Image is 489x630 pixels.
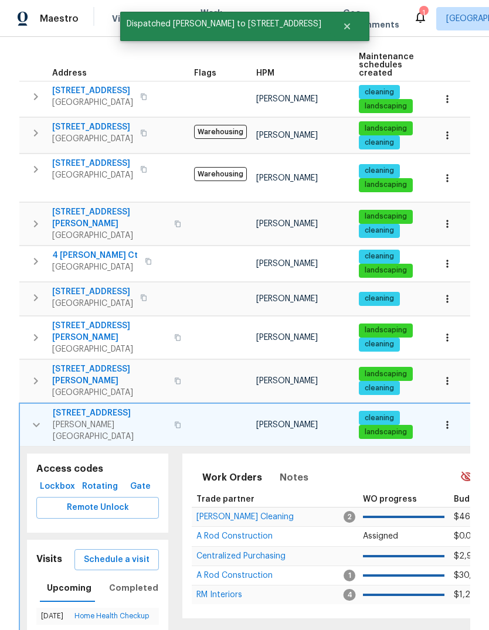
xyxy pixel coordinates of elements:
span: cleaning [360,383,399,393]
span: cleaning [360,87,399,97]
span: [STREET_ADDRESS] [52,85,133,97]
span: [GEOGRAPHIC_DATA] [52,230,167,241]
span: cleaning [360,226,399,236]
span: 4 [344,589,356,601]
span: [STREET_ADDRESS] [52,121,133,133]
span: $0.00 [454,532,477,540]
a: RM Interiors [196,591,242,598]
span: [STREET_ADDRESS][PERSON_NAME] [52,206,167,230]
span: cleaning [360,294,399,304]
span: Lockbox [41,479,74,494]
span: [GEOGRAPHIC_DATA] [52,298,133,309]
button: Schedule a visit [74,549,159,571]
div: 1 [419,7,427,19]
span: [GEOGRAPHIC_DATA] [52,343,167,355]
td: [DATE] [36,608,70,625]
span: landscaping [360,212,412,222]
span: [STREET_ADDRESS][PERSON_NAME] [52,363,167,387]
span: [GEOGRAPHIC_DATA] [52,261,138,273]
span: Budget [454,495,484,503]
span: Visits [112,13,136,25]
span: [GEOGRAPHIC_DATA] [52,133,133,145]
span: $465.00 [454,513,487,521]
span: landscaping [360,325,412,335]
span: [PERSON_NAME][GEOGRAPHIC_DATA] [53,419,167,442]
h5: Access codes [36,463,159,475]
span: [PERSON_NAME] [256,174,318,182]
a: [PERSON_NAME] Cleaning [196,513,294,520]
span: landscaping [360,427,412,437]
span: [STREET_ADDRESS] [52,286,133,298]
span: HPM [256,69,274,77]
a: Home Health Checkup [74,612,149,619]
span: [GEOGRAPHIC_DATA] [52,387,167,399]
span: Centralized Purchasing [196,552,286,560]
span: 1 [344,570,355,581]
span: Notes [280,469,308,486]
span: Work Orders [202,469,262,486]
span: Gate [126,479,154,494]
span: Warehousing [194,167,247,181]
span: [GEOGRAPHIC_DATA] [52,97,133,108]
button: Remote Unlock [36,497,159,519]
a: A Rod Construction [196,533,273,540]
button: Lockbox [36,476,79,498]
span: landscaping [360,369,412,379]
span: Maestro [40,13,79,25]
span: Address [52,69,87,77]
span: Work Orders [201,7,230,30]
span: cleaning [360,339,399,349]
button: Close [328,15,366,38]
span: 4 [PERSON_NAME] Ct [52,250,138,261]
span: Maintenance schedules created [359,53,414,77]
h5: Visits [36,553,62,566]
span: Geo Assignments [343,7,399,30]
span: [STREET_ADDRESS] [53,407,167,419]
button: Rotating [79,476,121,498]
span: [PERSON_NAME] [256,95,318,103]
span: Warehousing [194,125,247,139]
a: Centralized Purchasing [196,553,286,560]
span: WO progress [363,495,417,503]
span: [PERSON_NAME] [256,421,318,429]
span: Flags [194,69,216,77]
span: landscaping [360,180,412,190]
span: cleaning [360,166,399,176]
span: cleaning [360,251,399,261]
span: cleaning [360,138,399,148]
span: [PERSON_NAME] Cleaning [196,513,294,521]
span: Dispatched [PERSON_NAME] to [STREET_ADDRESS] [120,12,328,36]
span: [STREET_ADDRESS][PERSON_NAME] [52,320,167,343]
span: Trade partner [196,495,254,503]
button: Gate [121,476,159,498]
a: A Rod Construction [196,572,273,579]
span: A Rod Construction [196,571,273,580]
span: RM Interiors [196,591,242,599]
span: landscaping [360,124,412,134]
span: [GEOGRAPHIC_DATA] [52,169,133,181]
span: cleaning [360,413,399,423]
span: Schedule a visit [84,553,150,567]
span: Completed [109,581,158,595]
span: A Rod Construction [196,532,273,540]
span: landscaping [360,101,412,111]
span: 2 [344,511,355,523]
span: [PERSON_NAME] [256,131,318,139]
span: Remote Unlock [46,500,150,515]
span: Upcoming [47,581,91,595]
p: Assigned [363,530,444,543]
span: Rotating [83,479,117,494]
span: [STREET_ADDRESS] [52,158,133,169]
span: landscaping [360,265,412,275]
